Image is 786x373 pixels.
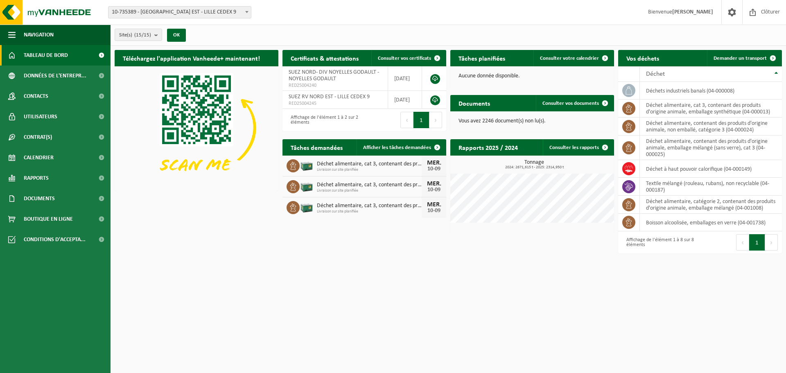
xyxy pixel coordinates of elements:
[289,82,382,89] span: RED25004240
[426,160,442,166] div: MER.
[640,82,782,99] td: déchets industriels banals (04-000008)
[24,25,54,45] span: Navigation
[24,209,73,229] span: Boutique en ligne
[458,73,606,79] p: Aucune donnée disponible.
[540,56,599,61] span: Consulter votre calendrier
[426,181,442,187] div: MER.
[300,200,314,214] img: PB-LB-0680-HPE-GN-01
[300,179,314,193] img: PB-LB-0680-HPE-GN-01
[388,91,422,109] td: [DATE]
[357,139,445,156] a: Afficher les tâches demandées
[24,106,57,127] span: Utilisateurs
[543,139,613,156] a: Consulter les rapports
[618,50,667,66] h2: Vos déchets
[317,209,422,214] span: Livraison sur site planifiée
[454,165,614,170] span: 2024: 2671,615 t - 2025: 2314,950 t
[707,50,781,66] a: Demander un transport
[24,188,55,209] span: Documents
[317,203,422,209] span: Déchet alimentaire, cat 3, contenant des produits d'origine animale, emballage s...
[24,86,48,106] span: Contacts
[450,50,513,66] h2: Tâches planifiées
[458,118,606,124] p: Vous avez 2246 document(s) non lu(s).
[24,45,68,66] span: Tableau de bord
[317,167,422,172] span: Livraison sur site planifiée
[426,201,442,208] div: MER.
[24,66,86,86] span: Données de l'entrepr...
[749,234,765,251] button: 1
[282,50,367,66] h2: Certificats & attestations
[640,214,782,231] td: boisson alcoolisée, emballages en verre (04-001738)
[400,112,413,128] button: Previous
[736,234,749,251] button: Previous
[24,127,52,147] span: Contrat(s)
[108,7,251,18] span: 10-735389 - SUEZ RV NORD EST - LILLE CEDEX 9
[289,100,382,107] span: RED25004245
[640,178,782,196] td: textile mélangé (rouleau, rubans), non recyclable (04-000187)
[429,112,442,128] button: Next
[115,66,278,189] img: Download de VHEPlus App
[426,166,442,172] div: 10-09
[454,160,614,170] h3: Tonnage
[300,158,314,172] img: PB-LB-0680-HPE-GN-01
[134,32,151,38] count: (15/15)
[317,188,422,193] span: Livraison sur site planifiée
[536,95,613,111] a: Consulter vos documents
[378,56,431,61] span: Consulter vos certificats
[115,50,268,66] h2: Téléchargez l'application Vanheede+ maintenant!
[714,56,767,61] span: Demander un transport
[640,118,782,136] td: déchet alimentaire, contenant des produits d'origine animale, non emballé, catégorie 3 (04-000024)
[108,6,251,18] span: 10-735389 - SUEZ RV NORD EST - LILLE CEDEX 9
[640,99,782,118] td: déchet alimentaire, cat 3, contenant des produits d'origine animale, emballage synthétique (04-00...
[450,95,498,111] h2: Documents
[289,69,379,82] span: SUEZ NORD- DIV NOYELLES GODAULT - NOYELLES GODAULT
[24,168,49,188] span: Rapports
[413,112,429,128] button: 1
[542,101,599,106] span: Consulter vos documents
[289,94,370,100] span: SUEZ RV NORD EST - LILLE CEDEX 9
[363,145,431,150] span: Afficher les tâches demandées
[646,71,665,77] span: Déchet
[640,136,782,160] td: déchet alimentaire, contenant des produits d'origine animale, emballage mélangé (sans verre), cat...
[119,29,151,41] span: Site(s)
[640,196,782,214] td: déchet alimentaire, catégorie 2, contenant des produits d'origine animale, emballage mélangé (04-...
[450,139,526,155] h2: Rapports 2025 / 2024
[317,161,422,167] span: Déchet alimentaire, cat 3, contenant des produits d'origine animale, emballage s...
[640,160,782,178] td: déchet à haut pouvoir calorifique (04-000149)
[622,233,696,251] div: Affichage de l'élément 1 à 8 sur 8 éléments
[317,182,422,188] span: Déchet alimentaire, cat 3, contenant des produits d'origine animale, emballage s...
[426,187,442,193] div: 10-09
[388,66,422,91] td: [DATE]
[672,9,713,15] strong: [PERSON_NAME]
[24,229,86,250] span: Conditions d'accepta...
[282,139,351,155] h2: Tâches demandées
[371,50,445,66] a: Consulter vos certificats
[287,111,360,129] div: Affichage de l'élément 1 à 2 sur 2 éléments
[426,208,442,214] div: 10-09
[533,50,613,66] a: Consulter votre calendrier
[167,29,186,42] button: OK
[24,147,54,168] span: Calendrier
[765,234,778,251] button: Next
[115,29,162,41] button: Site(s)(15/15)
